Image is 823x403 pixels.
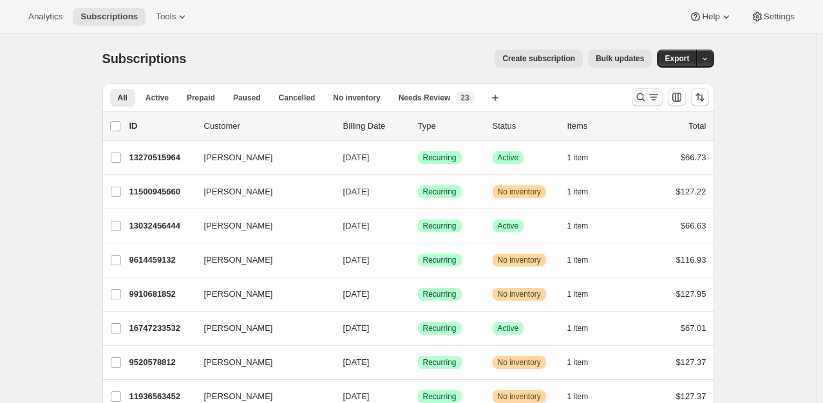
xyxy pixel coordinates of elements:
span: [PERSON_NAME] [204,288,273,301]
p: ID [129,120,194,133]
span: [PERSON_NAME] [204,185,273,198]
span: Create subscription [502,53,575,64]
span: $127.95 [676,289,706,299]
span: Recurring [423,221,457,231]
button: Export [657,50,697,68]
div: 9910681852[PERSON_NAME][DATE]SuccessRecurringWarningNo inventory1 item$127.95 [129,285,706,303]
span: Analytics [28,12,62,22]
span: 1 item [567,221,589,231]
button: 1 item [567,285,603,303]
span: Active [498,221,519,231]
button: [PERSON_NAME] [196,250,325,270]
span: Tools [156,12,176,22]
span: 23 [460,93,469,103]
span: [DATE] [343,221,370,230]
button: [PERSON_NAME] [196,284,325,305]
span: [DATE] [343,323,370,333]
div: 13032456444[PERSON_NAME][DATE]SuccessRecurringSuccessActive1 item$66.63 [129,217,706,235]
span: Recurring [423,289,457,299]
p: 13270515964 [129,151,194,164]
div: 16747233532[PERSON_NAME][DATE]SuccessRecurringSuccessActive1 item$67.01 [129,319,706,337]
span: No inventory [333,93,380,103]
span: Needs Review [399,93,451,103]
span: No inventory [498,391,541,402]
span: Recurring [423,357,457,368]
span: [PERSON_NAME] [204,151,273,164]
div: 11500945660[PERSON_NAME][DATE]SuccessRecurringWarningNo inventory1 item$127.22 [129,183,706,201]
span: [PERSON_NAME] [204,220,273,232]
span: Help [702,12,719,22]
button: Analytics [21,8,70,26]
span: Bulk updates [596,53,644,64]
span: Subscriptions [102,52,187,66]
span: $67.01 [681,323,706,333]
p: 11936563452 [129,390,194,403]
span: All [118,93,128,103]
span: [PERSON_NAME] [204,390,273,403]
button: 1 item [567,353,603,371]
button: 1 item [567,251,603,269]
p: 11500945660 [129,185,194,198]
span: [DATE] [343,289,370,299]
p: 9614459132 [129,254,194,267]
span: 1 item [567,255,589,265]
span: [PERSON_NAME] [204,322,273,335]
span: 1 item [567,357,589,368]
button: 1 item [567,149,603,167]
div: 9614459132[PERSON_NAME][DATE]SuccessRecurringWarningNo inventory1 item$116.93 [129,251,706,269]
p: Status [493,120,557,133]
span: [PERSON_NAME] [204,254,273,267]
p: 16747233532 [129,322,194,335]
span: $127.37 [676,357,706,367]
button: Create new view [485,89,506,107]
span: [DATE] [343,255,370,265]
div: 13270515964[PERSON_NAME][DATE]SuccessRecurringSuccessActive1 item$66.73 [129,149,706,167]
span: Cancelled [279,93,316,103]
button: Sort the results [691,88,709,106]
span: 1 item [567,391,589,402]
button: Bulk updates [588,50,652,68]
button: [PERSON_NAME] [196,318,325,339]
div: 9520578812[PERSON_NAME][DATE]SuccessRecurringWarningNo inventory1 item$127.37 [129,353,706,371]
span: Recurring [423,153,457,163]
button: 1 item [567,183,603,201]
p: Total [688,120,706,133]
span: $66.73 [681,153,706,162]
span: Recurring [423,187,457,197]
span: No inventory [498,357,541,368]
span: 1 item [567,323,589,333]
button: Subscriptions [73,8,146,26]
button: [PERSON_NAME] [196,216,325,236]
span: $116.93 [676,255,706,265]
span: $66.63 [681,221,706,230]
p: Billing Date [343,120,408,133]
span: Active [498,323,519,333]
span: [DATE] [343,153,370,162]
span: [DATE] [343,357,370,367]
span: Prepaid [187,93,215,103]
button: Tools [148,8,196,26]
div: Items [567,120,632,133]
span: Recurring [423,391,457,402]
button: Settings [743,8,802,26]
span: $127.37 [676,391,706,401]
span: No inventory [498,289,541,299]
div: IDCustomerBilling DateTypeStatusItemsTotal [129,120,706,133]
span: Recurring [423,255,457,265]
button: Create subscription [495,50,583,68]
span: 1 item [567,289,589,299]
button: Search and filter results [632,88,663,106]
span: Export [665,53,689,64]
span: [DATE] [343,391,370,401]
p: 13032456444 [129,220,194,232]
span: Paused [233,93,261,103]
button: Help [681,8,740,26]
span: Active [146,93,169,103]
span: 1 item [567,153,589,163]
span: No inventory [498,255,541,265]
span: $127.22 [676,187,706,196]
p: 9520578812 [129,356,194,369]
span: Settings [764,12,795,22]
button: [PERSON_NAME] [196,352,325,373]
span: Recurring [423,323,457,333]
